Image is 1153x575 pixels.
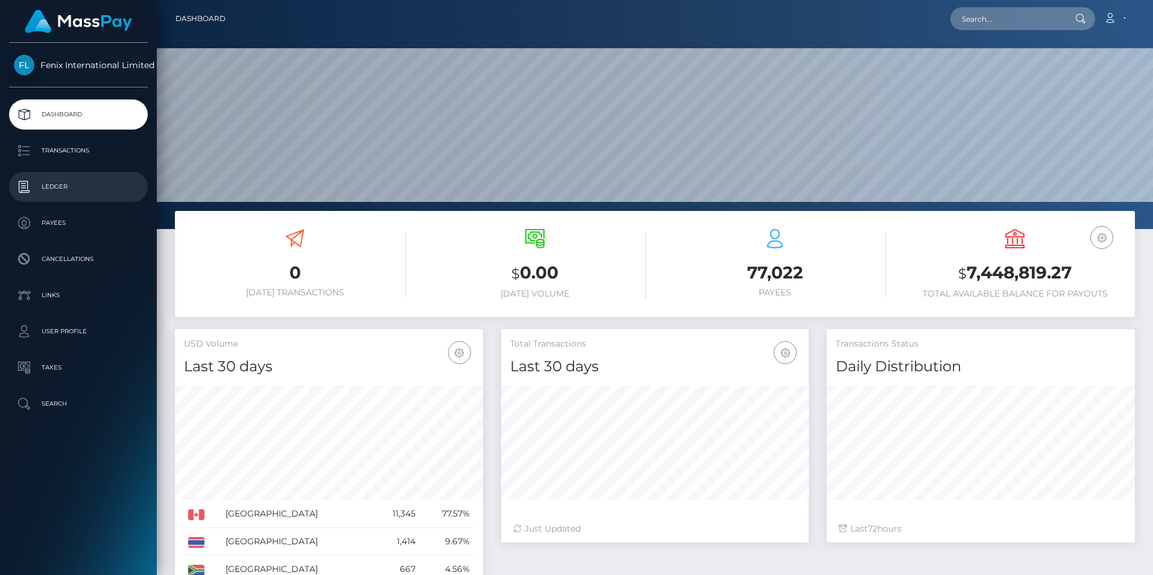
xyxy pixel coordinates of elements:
[25,10,132,33] img: MassPay Logo
[904,261,1126,286] h3: 7,448,819.27
[513,523,797,535] div: Just Updated
[9,172,148,202] a: Ledger
[372,528,419,556] td: 1,414
[424,261,646,286] h3: 0.00
[14,105,143,124] p: Dashboard
[9,208,148,238] a: Payees
[184,338,474,350] h5: USD Volume
[420,500,474,528] td: 77.57%
[9,136,148,166] a: Transactions
[9,353,148,383] a: Taxes
[9,60,148,71] span: Fenix International Limited
[904,289,1126,299] h6: Total Available Balance for Payouts
[14,214,143,232] p: Payees
[221,528,373,556] td: [GEOGRAPHIC_DATA]
[664,261,886,284] h3: 77,022
[14,359,143,377] p: Taxes
[188,537,204,548] img: TH.png
[664,287,886,298] h6: Payees
[188,509,204,520] img: CA.png
[372,500,419,528] td: 11,345
[14,178,143,196] p: Ledger
[14,322,143,341] p: User Profile
[9,244,148,274] a: Cancellations
[868,523,877,534] span: 72
[14,395,143,413] p: Search
[14,55,34,75] img: Fenix International Limited
[221,500,373,528] td: [GEOGRAPHIC_DATA]
[510,356,800,377] h4: Last 30 days
[950,7,1064,30] input: Search...
[184,261,406,284] h3: 0
[836,338,1126,350] h5: Transactions Status
[184,287,406,298] h6: [DATE] Transactions
[511,265,520,282] small: $
[175,6,226,31] a: Dashboard
[14,142,143,160] p: Transactions
[14,286,143,304] p: Links
[420,528,474,556] td: 9.67%
[510,338,800,350] h5: Total Transactions
[9,99,148,130] a: Dashboard
[9,316,148,347] a: User Profile
[184,356,474,377] h4: Last 30 days
[836,356,1126,377] h4: Daily Distribution
[14,250,143,268] p: Cancellations
[9,389,148,419] a: Search
[9,280,148,310] a: Links
[958,265,967,282] small: $
[424,289,646,299] h6: [DATE] Volume
[839,523,1123,535] div: Last hours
